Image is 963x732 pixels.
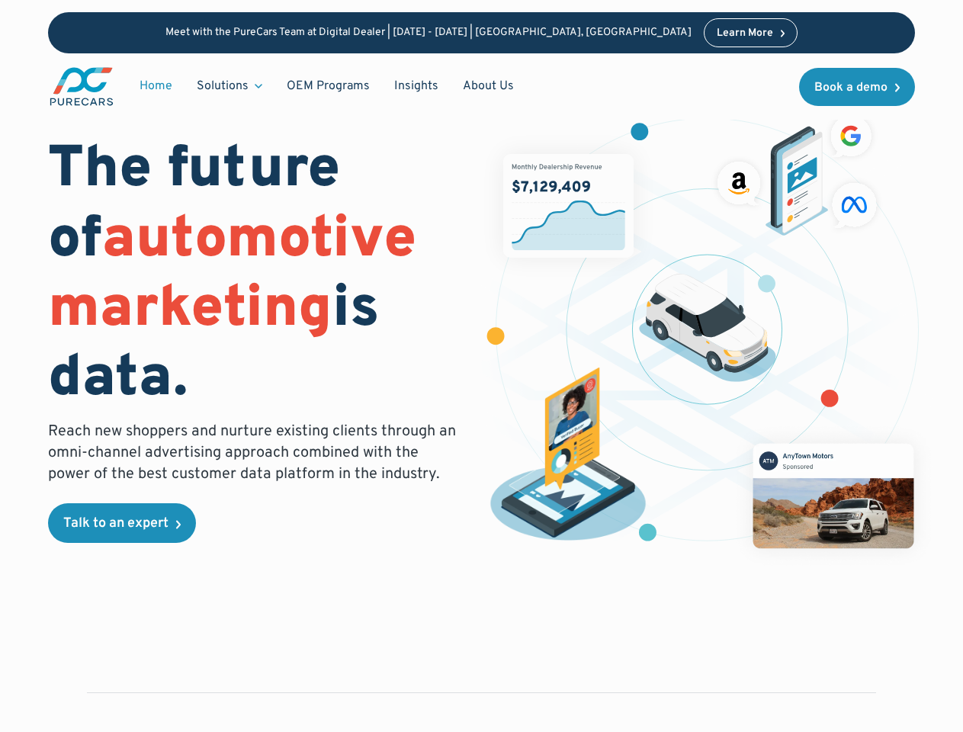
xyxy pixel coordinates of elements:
[704,18,798,47] a: Learn More
[451,72,526,101] a: About Us
[274,72,382,101] a: OEM Programs
[814,82,888,94] div: Book a demo
[711,110,883,236] img: ads on social media and advertising partners
[799,68,915,106] a: Book a demo
[503,154,634,258] img: chart showing monthly dealership revenue of $7m
[48,421,463,485] p: Reach new shoppers and nurture existing clients through an omni-channel advertising approach comb...
[48,66,115,108] a: main
[48,66,115,108] img: purecars logo
[197,78,249,95] div: Solutions
[479,368,657,545] img: persona of a buyer
[639,274,776,382] img: illustration of a vehicle
[63,517,169,531] div: Talk to an expert
[48,204,416,347] span: automotive marketing
[165,27,692,40] p: Meet with the PureCars Team at Digital Dealer | [DATE] - [DATE] | [GEOGRAPHIC_DATA], [GEOGRAPHIC_...
[730,421,936,570] img: mockup of facebook post
[185,72,274,101] div: Solutions
[127,72,185,101] a: Home
[48,136,463,415] h1: The future of is data.
[382,72,451,101] a: Insights
[48,503,196,543] a: Talk to an expert
[717,28,773,39] div: Learn More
